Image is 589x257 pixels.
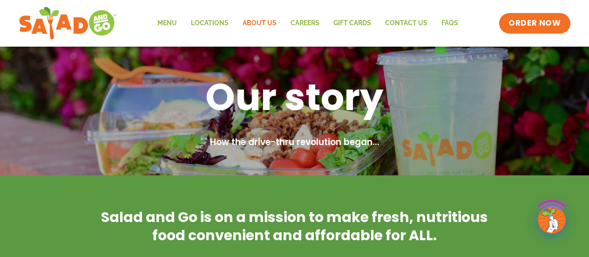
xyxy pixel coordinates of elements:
[53,73,537,121] h1: Our story
[499,13,570,34] a: ORDER NOW
[236,13,284,34] a: About Us
[99,208,490,244] h2: Salad and Go is on a mission to make fresh, nutritious food convenient and affordable for ALL.
[508,18,561,29] span: ORDER NOW
[53,136,537,149] h2: How the drive-thru revolution began...
[150,13,465,34] nav: Menu
[284,13,326,34] a: Careers
[434,13,465,34] a: FAQs
[378,13,434,34] a: Contact Us
[326,13,378,34] a: GIFT CARDS
[19,5,117,42] img: new-SAG-logo-768×292
[184,13,236,34] a: Locations
[150,13,184,34] a: Menu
